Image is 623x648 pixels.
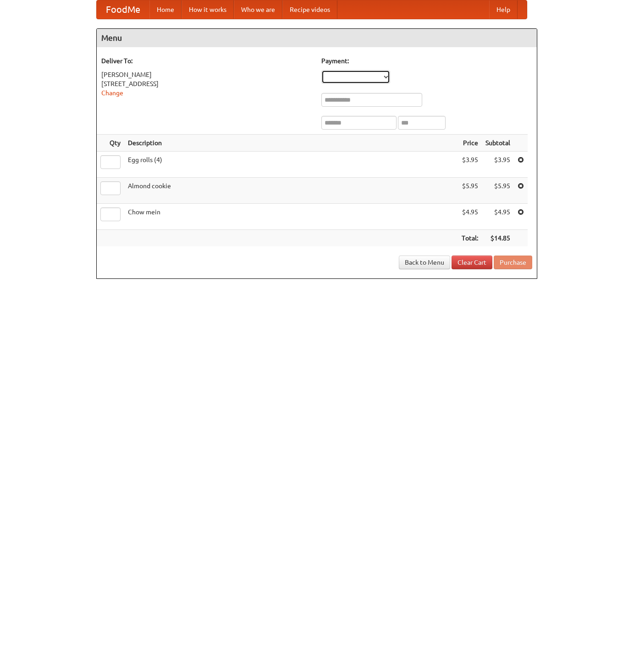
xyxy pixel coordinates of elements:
a: How it works [182,0,234,19]
a: Home [149,0,182,19]
a: Help [489,0,518,19]
h5: Deliver To: [101,56,312,65]
th: Description [124,135,458,152]
td: $3.95 [482,152,514,178]
td: Egg rolls (4) [124,152,458,178]
td: $4.95 [458,204,482,230]
h4: Menu [97,29,537,47]
a: Recipe videos [282,0,337,19]
a: Back to Menu [399,256,450,269]
h5: Payment: [321,56,532,65]
td: $5.95 [458,178,482,204]
th: Total: [458,230,482,247]
a: Clear Cart [452,256,492,269]
td: Chow mein [124,204,458,230]
a: Change [101,89,123,97]
td: $4.95 [482,204,514,230]
th: $14.85 [482,230,514,247]
th: Subtotal [482,135,514,152]
a: Who we are [234,0,282,19]
th: Price [458,135,482,152]
button: Purchase [494,256,532,269]
th: Qty [97,135,124,152]
div: [STREET_ADDRESS] [101,79,312,88]
td: $5.95 [482,178,514,204]
td: Almond cookie [124,178,458,204]
div: [PERSON_NAME] [101,70,312,79]
td: $3.95 [458,152,482,178]
a: FoodMe [97,0,149,19]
